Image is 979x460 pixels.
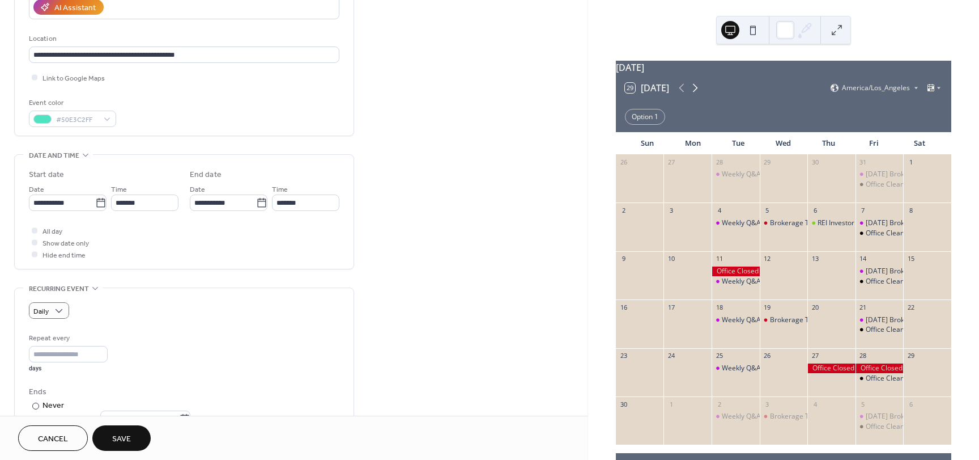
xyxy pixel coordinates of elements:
div: 1 [906,158,915,166]
div: [DATE] Brokerage Trainings [866,170,954,179]
div: 29 [906,352,915,360]
div: Brokerage Team Meeting [760,412,808,421]
div: Tue [716,132,761,155]
div: Option 1 [625,109,665,125]
div: Weekly Q&A [722,315,761,325]
div: Office Cleaning [855,229,904,238]
div: 6 [811,206,819,214]
div: Brokerage Team Meeting [770,412,851,421]
div: Office Cleaning [855,325,904,335]
div: 12 [763,255,772,263]
div: Event color [29,97,114,109]
div: Office Cleaning [866,180,914,189]
div: Sat [897,132,942,155]
div: 8 [906,206,915,214]
div: Office Cleaning [866,422,914,432]
div: 17 [667,303,675,311]
div: [DATE] Brokerage Trainings [866,218,954,228]
div: Office Cleaning [855,374,904,383]
div: Fri [852,132,897,155]
button: 29[DATE] [621,80,673,96]
div: 10 [667,255,675,263]
div: 30 [811,158,819,166]
div: Office Closed - Thanksgiving Day [807,364,855,373]
span: #50E3C2FF [56,114,98,126]
div: Weekly Q&A [712,315,760,325]
div: 5 [763,206,772,214]
div: 11 [715,255,723,263]
div: AI Assistant [54,2,96,14]
div: 19 [763,303,772,311]
div: 13 [811,255,819,263]
div: 27 [811,352,819,360]
div: Weekly Q&A [712,364,760,373]
div: Weekly Q&A [712,218,760,228]
div: 15 [906,255,915,263]
div: Brokerage Team Meeting [760,315,808,325]
div: Weekly Q&A [722,364,761,373]
span: Hide end time [42,250,86,261]
div: Thu [806,132,852,155]
div: [DATE] Brokerage Trainings [866,315,954,325]
div: 28 [715,158,723,166]
div: [DATE] Brokerage Trainings [866,267,954,276]
div: Office Cleaning [866,229,914,238]
div: 24 [667,352,675,360]
div: Friday Brokerage Trainings [855,170,904,179]
span: Show date only [42,238,89,250]
div: 26 [763,352,772,360]
div: Office Cleaning [866,277,914,286]
div: 9 [619,255,628,263]
div: Brokerage Team Meeting [770,315,851,325]
div: Weekly Q&A [722,218,761,228]
span: Link to Google Maps [42,73,105,85]
div: Office Cleaning [866,374,914,383]
span: Daily [33,305,49,318]
span: Date [29,184,44,196]
div: REI Investor Meeting [807,218,855,228]
div: 2 [715,400,723,408]
div: 16 [619,303,628,311]
div: 2 [619,206,628,214]
button: Save [92,425,151,451]
span: All day [42,226,62,238]
div: 5 [859,400,867,408]
div: Repeat every [29,332,105,344]
div: Never [42,400,65,412]
div: Date [42,414,190,427]
div: 14 [859,255,867,263]
div: 20 [811,303,819,311]
div: [DATE] [616,61,951,74]
div: Weekly Q&A [712,412,760,421]
span: Date [190,184,205,196]
div: Brokerage Team Meeting [760,218,808,228]
div: Friday Brokerage Trainings [855,267,904,276]
div: Office Cleaning [855,180,904,189]
div: Office Cleaning [855,277,904,286]
div: Friday Brokerage Trainings [855,218,904,228]
span: Cancel [38,433,68,445]
span: Recurring event [29,283,89,295]
span: Time [111,184,127,196]
div: Start date [29,169,64,181]
div: Ends [29,386,337,398]
span: Save [112,433,131,445]
div: Office Cleaning [866,325,914,335]
div: Weekly Q&A [712,277,760,286]
button: Cancel [18,425,88,451]
span: Date and time [29,150,79,162]
div: Friday Brokerage Trainings [855,315,904,325]
div: 21 [859,303,867,311]
div: Brokerage Team Meeting [770,218,851,228]
div: 18 [715,303,723,311]
div: Office Cleaning [855,422,904,432]
div: Office Closed - Veterans Day [712,267,760,276]
div: Office Closed - Black Friday [855,364,904,373]
div: Wed [761,132,806,155]
div: End date [190,169,222,181]
div: Mon [670,132,716,155]
div: 27 [667,158,675,166]
div: 3 [763,400,772,408]
div: 4 [715,206,723,214]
